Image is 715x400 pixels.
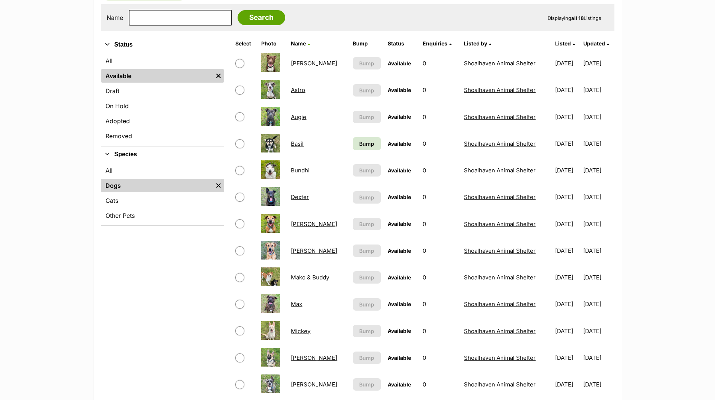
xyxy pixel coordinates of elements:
span: Bump [359,247,374,255]
a: Listed by [464,40,491,47]
a: Shoalhaven Animal Shelter [464,354,536,361]
td: 0 [420,184,460,210]
a: Mako & Buddy [291,274,329,281]
span: Bump [359,86,374,94]
td: [DATE] [583,371,614,397]
a: Shoalhaven Animal Shelter [464,220,536,228]
a: Mickey [291,328,310,335]
td: [DATE] [552,345,582,371]
td: [DATE] [583,184,614,210]
button: Bump [353,164,381,177]
a: Adopted [101,114,224,128]
button: Bump [353,271,381,284]
td: [DATE] [583,157,614,183]
a: Basil [291,140,304,147]
a: Shoalhaven Animal Shelter [464,274,536,281]
span: Available [388,274,411,281]
a: Shoalhaven Animal Shelter [464,86,536,94]
span: Available [388,328,411,334]
td: [DATE] [552,318,582,344]
a: Removed [101,129,224,143]
span: Bump [359,354,374,362]
td: [DATE] [583,264,614,290]
button: Bump [353,57,381,69]
a: Shoalhaven Animal Shelter [464,300,536,308]
a: All [101,54,224,68]
td: 0 [420,211,460,237]
span: Bump [359,59,374,67]
td: [DATE] [583,345,614,371]
td: [DATE] [552,211,582,237]
td: [DATE] [552,157,582,183]
a: Shoalhaven Animal Shelter [464,113,536,121]
a: Draft [101,84,224,98]
span: Available [388,381,411,388]
a: Bundhi [291,167,310,174]
td: [DATE] [583,50,614,76]
a: On Hold [101,99,224,113]
label: Name [107,14,123,21]
button: Bump [353,218,381,230]
a: Available [101,69,213,83]
span: Bump [359,300,374,308]
span: Bump [359,220,374,228]
span: Bump [359,193,374,201]
td: 0 [420,318,460,344]
span: Bump [359,140,374,148]
span: Available [388,301,411,307]
span: Name [291,40,306,47]
td: [DATE] [583,318,614,344]
span: Available [388,87,411,93]
td: [DATE] [583,238,614,264]
td: [DATE] [583,291,614,317]
th: Bump [350,38,384,50]
span: Available [388,248,411,254]
a: Cats [101,194,224,207]
td: 0 [420,131,460,157]
td: [DATE] [552,371,582,397]
a: [PERSON_NAME] [291,60,337,67]
td: 0 [420,104,460,130]
td: [DATE] [552,50,582,76]
span: Available [388,140,411,147]
a: Astro [291,86,305,94]
button: Bump [353,378,381,391]
td: 0 [420,238,460,264]
a: Bump [353,137,381,150]
a: Enquiries [423,40,452,47]
td: [DATE] [583,131,614,157]
button: Bump [353,245,381,257]
td: [DATE] [552,238,582,264]
td: 0 [420,345,460,371]
input: Search [238,10,285,25]
td: 0 [420,77,460,103]
a: Shoalhaven Animal Shelter [464,381,536,388]
a: [PERSON_NAME] [291,381,337,388]
span: Bump [359,273,374,281]
th: Select [232,38,258,50]
button: Bump [353,84,381,97]
th: Status [385,38,419,50]
a: Dexter [291,193,309,201]
span: Available [388,220,411,227]
span: Bump [359,327,374,335]
button: Species [101,149,224,159]
div: Species [101,162,224,225]
td: [DATE] [583,77,614,103]
td: 0 [420,50,460,76]
td: 0 [420,371,460,397]
a: Listed [555,40,575,47]
a: Other Pets [101,209,224,222]
a: Name [291,40,310,47]
td: [DATE] [583,211,614,237]
span: Available [388,194,411,200]
a: Augie [291,113,306,121]
td: [DATE] [552,184,582,210]
a: Shoalhaven Animal Shelter [464,60,536,67]
div: Status [101,53,224,146]
td: [DATE] [583,104,614,130]
td: [DATE] [552,77,582,103]
span: translation missing: en.admin.listings.index.attributes.enquiries [423,40,447,47]
span: Listed by [464,40,487,47]
span: Available [388,167,411,174]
